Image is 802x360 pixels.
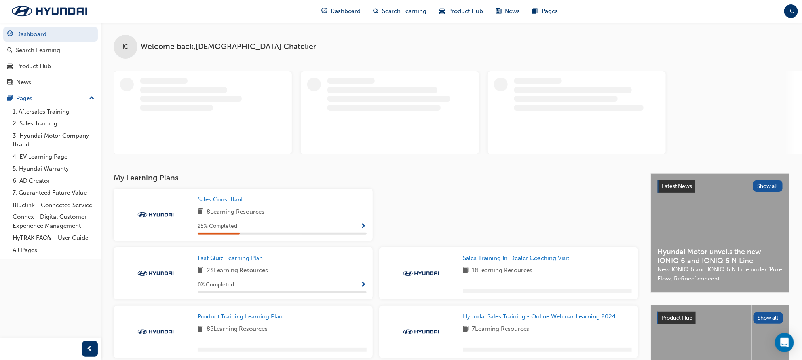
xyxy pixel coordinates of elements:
span: Sales Training In-Dealer Coaching Visit [463,254,570,261]
span: prev-icon [87,344,93,354]
span: Hyundai Motor unveils the new IONIQ 6 and IONIQ 6 N Line [658,247,783,265]
a: Latest NewsShow all [658,180,783,193]
a: search-iconSearch Learning [367,3,433,19]
img: Trak [399,328,443,336]
span: book-icon [463,324,469,334]
a: Sales Training In-Dealer Coaching Visit [463,254,573,263]
span: New IONIQ 6 and IONIQ 6 N Line under ‘Pure Flow, Refined’ concept. [658,265,783,283]
a: HyTRAK FAQ's - User Guide [10,232,98,244]
a: 2. Sales Training [10,117,98,130]
a: 4. EV Learning Page [10,151,98,163]
span: news-icon [7,79,13,86]
span: Show Progress [361,223,367,230]
a: 3. Hyundai Motor Company Brand [10,130,98,151]
span: pages-icon [7,95,13,102]
a: 7. Guaranteed Future Value [10,187,98,199]
a: Search Learning [3,43,98,58]
span: 7 Learning Resources [472,324,530,334]
a: car-iconProduct Hub [433,3,489,19]
a: News [3,75,98,90]
span: Pages [542,7,558,16]
img: Trak [399,269,443,277]
a: news-iconNews [489,3,526,19]
span: Hyundai Sales Training - Online Webinar Learning 2024 [463,313,616,320]
button: Show Progress [361,280,367,290]
a: Dashboard [3,27,98,42]
span: book-icon [463,266,469,276]
a: 6. AD Creator [10,175,98,187]
a: Sales Consultant [198,195,246,204]
a: Product Hub [3,59,98,74]
span: car-icon [7,63,13,70]
button: Pages [3,91,98,106]
button: Show all [754,312,783,324]
a: 1. Aftersales Training [10,106,98,118]
span: Product Hub [661,315,692,321]
span: pages-icon [532,6,538,16]
div: Product Hub [16,62,51,71]
span: book-icon [198,207,203,217]
button: Show all [753,180,783,192]
a: pages-iconPages [526,3,564,19]
span: 8 Learning Resources [207,207,264,217]
span: 18 Learning Resources [472,266,533,276]
span: Dashboard [331,7,361,16]
a: Connex - Digital Customer Experience Management [10,211,98,232]
span: guage-icon [321,6,327,16]
span: search-icon [373,6,379,16]
a: guage-iconDashboard [315,3,367,19]
span: Search Learning [382,7,426,16]
button: DashboardSearch LearningProduct HubNews [3,25,98,91]
div: Search Learning [16,46,60,55]
span: 85 Learning Resources [207,324,268,334]
span: Product Hub [448,7,483,16]
span: book-icon [198,324,203,334]
img: Trak [134,269,177,277]
span: search-icon [7,47,13,54]
span: book-icon [198,266,203,276]
span: Welcome back , [DEMOGRAPHIC_DATA] Chatelier [141,42,316,51]
span: Product Training Learning Plan [198,313,283,320]
div: Open Intercom Messenger [775,333,794,352]
a: Bluelink - Connected Service [10,199,98,211]
span: IC [788,7,794,16]
span: 25 % Completed [198,222,237,231]
a: Product HubShow all [657,312,783,324]
div: Pages [16,94,32,103]
img: Trak [134,211,177,219]
img: Trak [4,3,95,19]
a: 5. Hyundai Warranty [10,163,98,175]
span: guage-icon [7,31,13,38]
a: Latest NewsShow allHyundai Motor unveils the new IONIQ 6 and IONIQ 6 N LineNew IONIQ 6 and IONIQ ... [651,173,789,293]
span: Sales Consultant [198,196,243,203]
img: Trak [134,328,177,336]
span: Latest News [662,183,692,189]
span: IC [123,42,129,51]
span: 28 Learning Resources [207,266,268,276]
span: Show Progress [361,282,367,289]
span: car-icon [439,6,445,16]
span: news-icon [496,6,502,16]
h3: My Learning Plans [114,173,638,182]
button: Show Progress [361,222,367,231]
span: up-icon [89,93,95,104]
div: News [16,78,31,87]
a: Product Training Learning Plan [198,312,286,321]
a: All Pages [10,244,98,256]
span: 0 % Completed [198,280,234,290]
a: Fast Quiz Learning Plan [198,254,266,263]
button: IC [784,4,798,18]
span: Fast Quiz Learning Plan [198,254,263,261]
a: Hyundai Sales Training - Online Webinar Learning 2024 [463,312,619,321]
span: News [505,7,520,16]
